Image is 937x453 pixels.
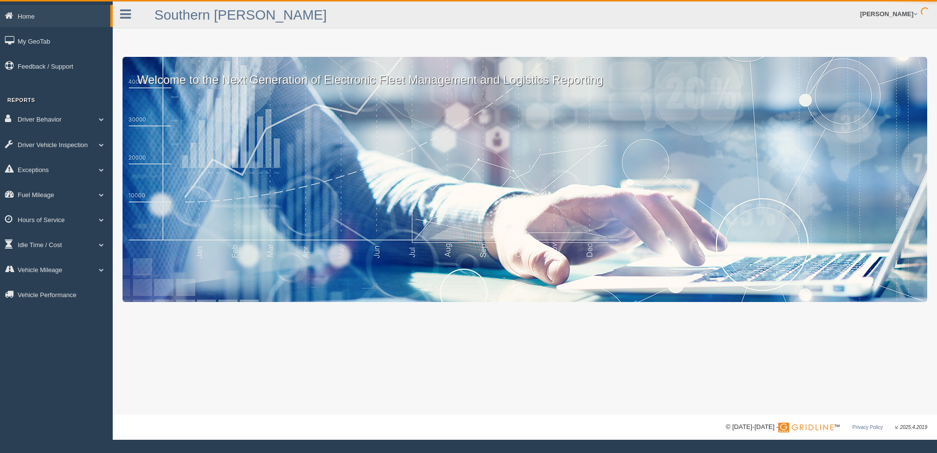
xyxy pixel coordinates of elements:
p: Welcome to the Next Generation of Electronic Fleet Management and Logistics Reporting [123,57,927,88]
div: © [DATE]-[DATE] - ™ [726,422,927,432]
a: Southern [PERSON_NAME] [154,7,327,23]
a: Privacy Policy [852,425,883,430]
span: v. 2025.4.2019 [895,425,927,430]
img: Gridline [778,423,834,432]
